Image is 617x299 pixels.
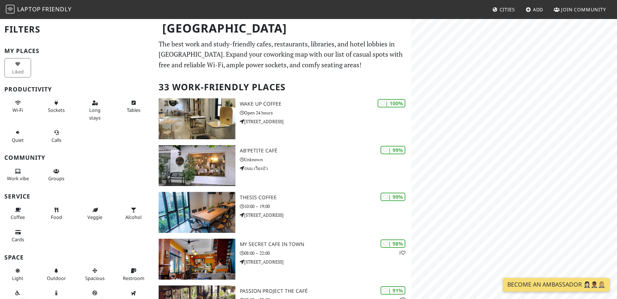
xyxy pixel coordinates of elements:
span: Group tables [48,175,64,182]
button: Wi-Fi [4,97,31,116]
button: Coffee [4,204,31,223]
p: [STREET_ADDRESS] [240,212,411,219]
span: Restroom [123,275,144,281]
div: | 100% [378,99,405,107]
a: Join Community [551,3,609,16]
span: Veggie [87,214,102,220]
button: Food [43,204,70,223]
h3: Space [4,254,150,261]
span: Credit cards [12,236,24,243]
span: Cities [500,6,515,13]
button: Alcohol [120,204,147,223]
span: Laptop [17,5,41,13]
button: Light [4,265,31,284]
p: 10:00 – 19:00 [240,203,411,210]
a: My Secret Cafe In Town | 98% 1 My Secret Cafe In Town 08:00 – 22:00 [STREET_ADDRESS] [154,239,411,280]
span: Stable Wi-Fi [12,107,23,113]
h1: [GEOGRAPHIC_DATA] [156,18,410,38]
button: Work vibe [4,165,31,185]
h3: Passion Project the Café [240,288,411,294]
span: Quiet [12,137,24,143]
p: [STREET_ADDRESS] [240,118,411,125]
h3: My Places [4,48,150,54]
img: LaptopFriendly [6,5,15,14]
p: Unknown [240,156,411,163]
h3: Ab'Petite Café [240,148,411,154]
span: Alcohol [125,214,141,220]
img: My Secret Cafe In Town [159,239,235,280]
a: Become an Ambassador 🤵🏻‍♀️🤵🏾‍♂️🤵🏼‍♀️ [503,278,610,292]
span: Coffee [11,214,25,220]
div: | 99% [381,146,405,154]
span: Join Community [561,6,606,13]
button: Tables [120,97,147,116]
div: | 91% [381,286,405,295]
button: Spacious [82,265,108,284]
h3: Community [4,154,150,161]
span: Food [51,214,62,220]
h3: Productivity [4,86,150,93]
h2: Filters [4,18,150,41]
button: Veggie [82,204,108,223]
img: Wake Up Coffee [159,98,235,139]
button: Long stays [82,97,108,124]
div: | 98% [381,239,405,248]
button: Restroom [120,265,147,284]
h2: 33 Work-Friendly Places [159,76,407,98]
h3: My Secret Cafe In Town [240,241,411,247]
p: ถนน เวียงบัว [240,165,411,172]
button: Outdoor [43,265,70,284]
span: People working [7,175,29,182]
div: | 99% [381,193,405,201]
span: Natural light [12,275,23,281]
img: Ab'Petite Café [159,145,235,186]
span: Friendly [42,5,71,13]
span: Power sockets [48,107,65,113]
button: Groups [43,165,70,185]
span: Work-friendly tables [127,107,140,113]
button: Quiet [4,126,31,146]
span: Long stays [89,107,101,121]
span: Spacious [85,275,105,281]
img: Thesis Coffee [159,192,235,233]
p: [STREET_ADDRESS] [240,258,411,265]
h3: Wake Up Coffee [240,101,411,107]
p: 1 [399,249,405,256]
a: Ab'Petite Café | 99% Ab'Petite Café Unknown ถนน เวียงบัว [154,145,411,186]
p: The best work and study-friendly cafes, restaurants, libraries, and hotel lobbies in [GEOGRAPHIC_... [159,39,407,70]
a: Cities [489,3,518,16]
span: Outdoor area [47,275,66,281]
p: Open 24 hours [240,109,411,116]
a: Wake Up Coffee | 100% Wake Up Coffee Open 24 hours [STREET_ADDRESS] [154,98,411,139]
button: Calls [43,126,70,146]
a: Thesis Coffee | 99% Thesis Coffee 10:00 – 19:00 [STREET_ADDRESS] [154,192,411,233]
h3: Service [4,193,150,200]
button: Cards [4,226,31,246]
p: 08:00 – 22:00 [240,250,411,257]
a: LaptopFriendly LaptopFriendly [6,3,72,16]
span: Video/audio calls [52,137,61,143]
button: Sockets [43,97,70,116]
a: Add [523,3,546,16]
span: Add [533,6,544,13]
h3: Thesis Coffee [240,194,411,201]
